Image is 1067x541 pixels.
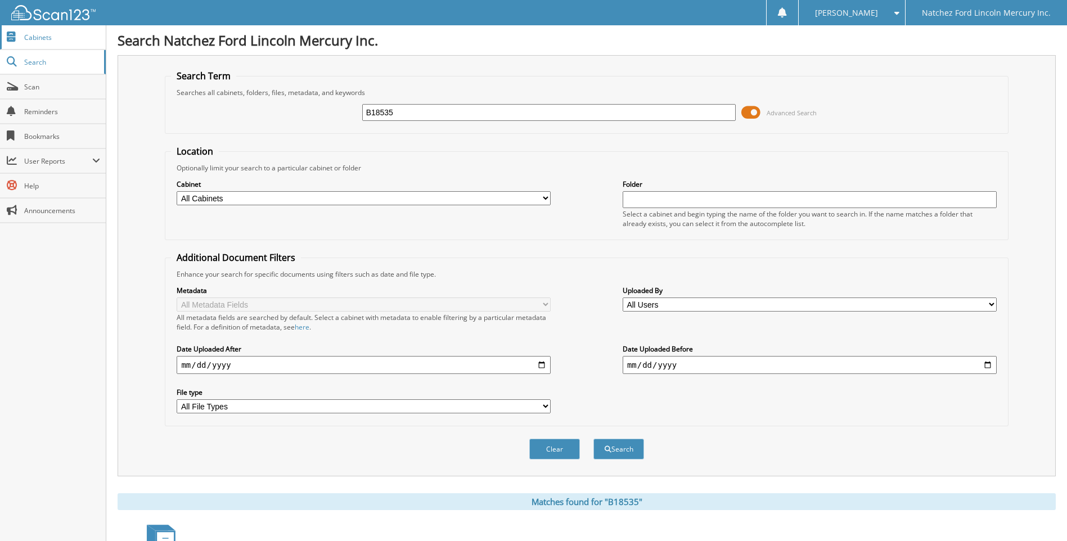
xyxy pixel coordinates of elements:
[815,10,878,16] span: [PERSON_NAME]
[24,156,92,166] span: User Reports
[177,344,551,354] label: Date Uploaded After
[24,107,100,116] span: Reminders
[922,10,1051,16] span: Natchez Ford Lincoln Mercury Inc.
[24,33,100,42] span: Cabinets
[529,439,580,459] button: Clear
[177,286,551,295] label: Metadata
[171,145,219,157] legend: Location
[623,344,997,354] label: Date Uploaded Before
[24,82,100,92] span: Scan
[295,322,309,332] a: here
[623,209,997,228] div: Select a cabinet and begin typing the name of the folder you want to search in. If the name match...
[171,269,1002,279] div: Enhance your search for specific documents using filters such as date and file type.
[24,181,100,191] span: Help
[118,31,1056,49] h1: Search Natchez Ford Lincoln Mercury Inc.
[171,88,1002,97] div: Searches all cabinets, folders, files, metadata, and keywords
[24,57,98,67] span: Search
[623,286,997,295] label: Uploaded By
[177,313,551,332] div: All metadata fields are searched by default. Select a cabinet with metadata to enable filtering b...
[623,356,997,374] input: end
[171,70,236,82] legend: Search Term
[593,439,644,459] button: Search
[24,206,100,215] span: Announcements
[24,132,100,141] span: Bookmarks
[767,109,817,117] span: Advanced Search
[118,493,1056,510] div: Matches found for "B18535"
[177,387,551,397] label: File type
[177,356,551,374] input: start
[623,179,997,189] label: Folder
[171,251,301,264] legend: Additional Document Filters
[177,179,551,189] label: Cabinet
[11,5,96,20] img: scan123-logo-white.svg
[171,163,1002,173] div: Optionally limit your search to a particular cabinet or folder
